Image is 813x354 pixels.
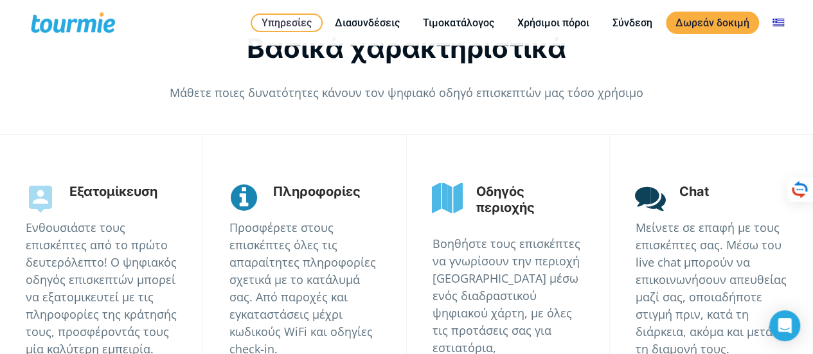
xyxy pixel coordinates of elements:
[213,183,274,214] span: 
[763,15,794,31] a: Αλλαγή σε
[620,183,681,214] span: 
[413,15,504,31] a: Τιμοκατάλογος
[272,184,360,199] span: Πληροφορίες
[476,184,535,215] span: Οδηγός περιοχής
[666,12,759,34] a: Δωρεάν δοκιμή
[325,15,409,31] a: Διασυνδέσεις
[416,183,478,214] span: 
[679,184,709,199] span: Chat
[769,310,800,341] div: Open Intercom Messenger
[10,183,71,214] span: 
[508,15,599,31] a: Χρήσιμοι πόροι
[13,29,800,67] h1: Βασικά χαρακτηριστικά
[69,184,157,199] span: Εξατομίκευση
[603,15,662,31] a: Σύνδεση
[251,13,323,32] a: Υπηρεσίες
[20,84,793,102] p: Μάθετε ποιες δυνατότητες κάνουν τον ψηφιακό οδηγό επισκεπτών μας τόσο χρήσιμο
